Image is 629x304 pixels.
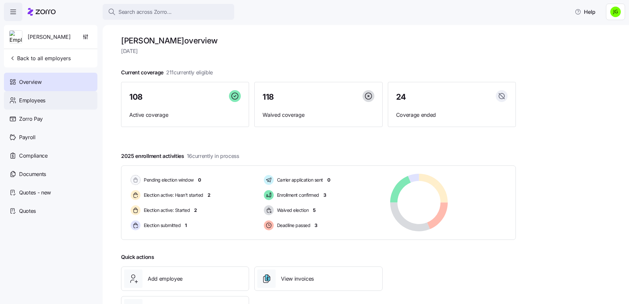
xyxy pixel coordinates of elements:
span: Zorro Pay [19,115,43,123]
a: Quotes - new [4,183,97,202]
span: Documents [19,170,46,178]
span: 211 currently eligible [166,68,213,77]
span: 0 [198,177,201,183]
span: 16 currently in process [187,152,239,160]
span: Pending election window [142,177,194,183]
img: Employer logo [10,31,22,44]
span: 2 [208,192,211,198]
a: Employees [4,91,97,110]
span: Back to all employers [9,54,71,62]
span: Quick actions [121,253,154,261]
span: [DATE] [121,47,516,55]
span: Quotes - new [19,189,51,197]
h1: [PERSON_NAME] overview [121,36,516,46]
button: Back to all employers [7,52,73,65]
span: 1 [185,222,187,229]
button: Search across Zorro... [103,4,234,20]
a: Documents [4,165,97,183]
span: 118 [263,93,274,101]
span: Overview [19,78,41,86]
a: Zorro Pay [4,110,97,128]
button: Help [569,5,601,18]
span: Waived coverage [263,111,374,119]
span: Enrollment confirmed [275,192,319,198]
span: 2025 enrollment activities [121,152,239,160]
span: Compliance [19,152,48,160]
span: 3 [314,222,317,229]
span: Deadline passed [275,222,311,229]
span: 108 [129,93,143,101]
span: Carrier application sent [275,177,323,183]
span: 24 [396,93,406,101]
span: View invoices [281,275,314,283]
a: Overview [4,73,97,91]
span: Election submitted [142,222,181,229]
span: Election active: Hasn't started [142,192,203,198]
span: Quotes [19,207,36,215]
a: Payroll [4,128,97,146]
a: Compliance [4,146,97,165]
span: Waived election [275,207,309,214]
img: a4774ed6021b6d0ef619099e609a7ec5 [610,7,621,17]
span: Help [575,8,595,16]
span: 5 [313,207,316,214]
span: Active coverage [129,111,241,119]
span: 3 [323,192,326,198]
span: Current coverage [121,68,213,77]
span: Payroll [19,133,36,141]
span: Search across Zorro... [118,8,172,16]
span: 0 [327,177,330,183]
span: [PERSON_NAME] [28,33,71,41]
a: Quotes [4,202,97,220]
span: Employees [19,96,45,105]
span: Coverage ended [396,111,508,119]
span: 2 [194,207,197,214]
span: Election active: Started [142,207,190,214]
span: Add employee [148,275,183,283]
